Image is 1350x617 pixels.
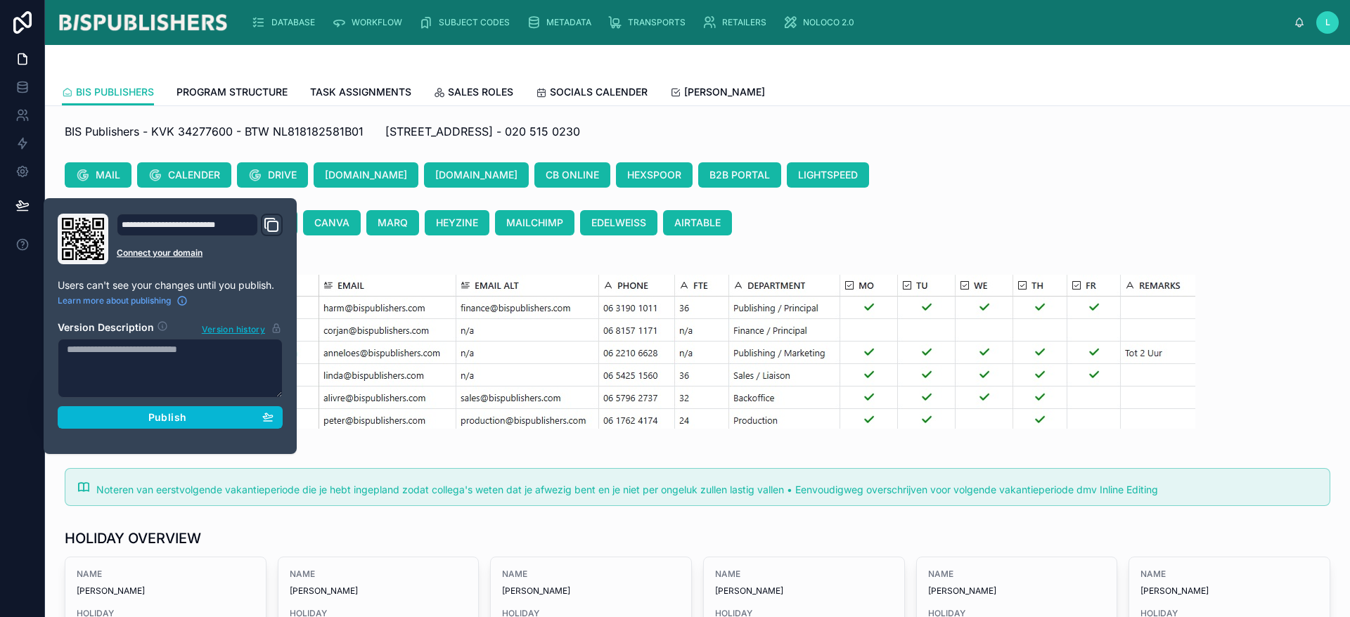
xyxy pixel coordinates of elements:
[550,85,648,99] span: SOCIALS CALENDER
[698,162,781,188] button: B2B PORTAL
[200,275,1195,429] img: 35357-POSITIONS.jpg
[62,79,154,106] a: BIS PUBLISHERS
[674,216,721,230] span: AIRTABLE
[928,569,1106,580] span: NAME
[779,10,864,35] a: NOLOCO 2.0
[436,216,478,230] span: HEYZINE
[325,168,407,182] span: [DOMAIN_NAME]
[798,168,858,182] span: LIGHTSPEED
[117,214,283,264] div: Domain and Custom Link
[237,162,308,188] button: DRIVE
[65,162,131,188] button: MAIL
[663,210,732,235] button: AIRTABLE
[1140,585,1318,597] span: [PERSON_NAME]
[366,210,419,235] button: MARQ
[546,168,599,182] span: CB ONLINE
[271,17,315,28] span: DATABASE
[314,162,418,188] button: [DOMAIN_NAME]
[502,569,680,580] span: NAME
[534,162,610,188] button: CB ONLINE
[96,483,1158,495] span: Noteren van eerstvolgende vakantieperiode die je hebt ingepland zodat collega's weten dat je afwe...
[290,585,468,597] span: [PERSON_NAME]
[604,10,695,35] a: TRANSPORTS
[670,79,765,108] a: [PERSON_NAME]
[722,17,766,28] span: RETAILERS
[424,162,529,188] button: [DOMAIN_NAME]
[176,79,288,108] a: PROGRAM STRUCTURE
[385,124,580,138] span: [STREET_ADDRESS] - 020 515 0230
[522,10,601,35] a: METADATA
[698,10,776,35] a: RETAILERS
[1325,17,1330,28] span: L
[502,585,680,597] span: [PERSON_NAME]
[148,411,186,424] span: Publish
[352,17,402,28] span: WORKFLOW
[536,79,648,108] a: SOCIALS CALENDER
[435,168,517,182] span: [DOMAIN_NAME]
[310,85,411,99] span: TASK ASSIGNMENTS
[58,320,154,336] h2: Version Description
[176,85,288,99] span: PROGRAM STRUCTURE
[546,17,591,28] span: METADATA
[684,85,765,99] span: [PERSON_NAME]
[580,210,657,235] button: EDELWEISS
[76,85,154,99] span: BIS PUBLISHERS
[627,168,681,182] span: HEXSPOOR
[96,168,120,182] span: MAIL
[65,124,364,138] span: BIS Publishers - KVK 34277600 - BTW NL818182581B01
[77,585,255,597] span: [PERSON_NAME]
[168,168,220,182] span: CALENDER
[328,10,412,35] a: WORKFLOW
[314,216,349,230] span: CANVA
[715,569,893,580] span: NAME
[240,7,1294,38] div: scrollable content
[117,247,283,259] a: Connect your domain
[495,210,574,235] button: MAILCHIMP
[378,216,408,230] span: MARQ
[310,79,411,108] a: TASK ASSIGNMENTS
[58,406,283,429] button: Publish
[628,17,686,28] span: TRANSPORTS
[65,528,201,548] h1: HOLIDAY OVERVIEW
[1140,569,1318,580] span: NAME
[715,585,893,597] span: [PERSON_NAME]
[616,162,693,188] button: HEXSPOOR
[56,11,229,34] img: App logo
[303,210,361,235] button: CANVA
[290,569,468,580] span: NAME
[709,168,770,182] span: B2B PORTAL
[247,10,325,35] a: DATABASE
[425,210,489,235] button: HEYZINE
[137,162,231,188] button: CALENDER
[268,168,297,182] span: DRIVE
[439,17,510,28] span: SUBJECT CODES
[928,585,1106,597] span: [PERSON_NAME]
[591,216,646,230] span: EDELWEISS
[201,320,283,336] button: Version history
[77,569,255,580] span: NAME
[448,85,513,99] span: SALES ROLES
[506,216,563,230] span: MAILCHIMP
[202,321,265,335] span: Version history
[58,295,171,306] span: Learn more about publishing
[58,278,283,292] p: Users can't see your changes until you publish.
[787,162,869,188] button: LIGHTSPEED
[96,483,1318,497] div: Noteren van eerstvolgende vakantieperiode die je hebt ingepland zodat collega's weten dat je afwe...
[434,79,513,108] a: SALES ROLES
[58,295,188,306] a: Learn more about publishing
[803,17,854,28] span: NOLOCO 2.0
[415,10,520,35] a: SUBJECT CODES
